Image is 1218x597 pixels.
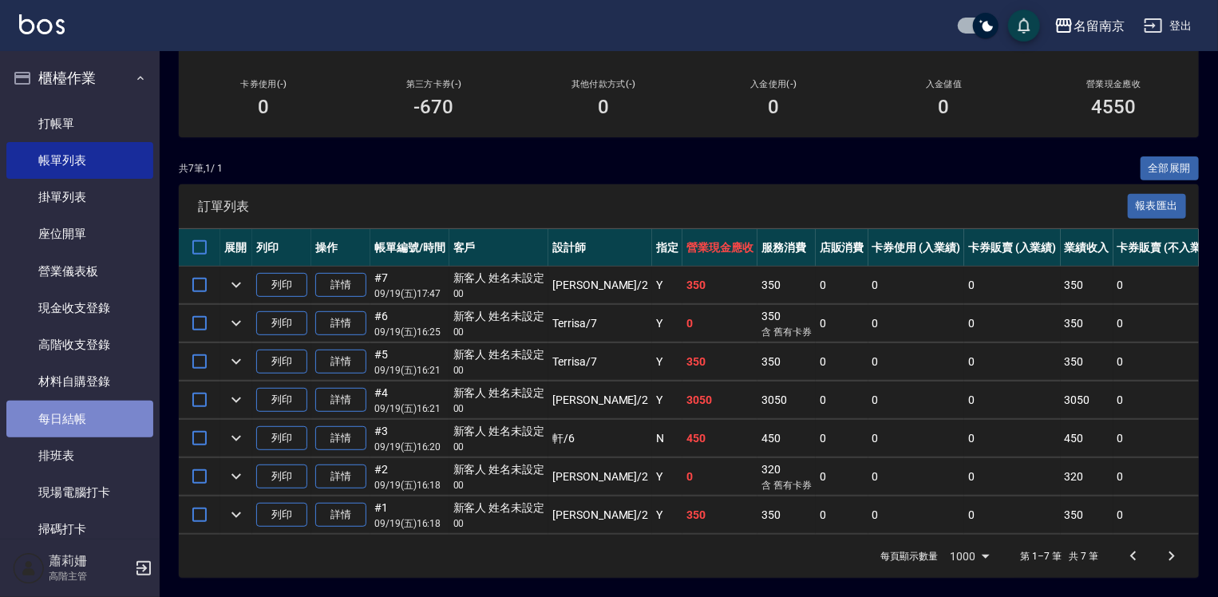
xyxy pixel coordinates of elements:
[453,401,545,416] p: 00
[816,420,868,457] td: 0
[548,229,652,267] th: 設計師
[13,552,45,584] img: Person
[548,420,652,457] td: 軒 /6
[453,325,545,339] p: 00
[757,343,816,381] td: 350
[1008,10,1040,42] button: save
[370,343,449,381] td: #5
[682,420,757,457] td: 450
[599,96,610,118] h3: 0
[816,343,868,381] td: 0
[370,458,449,496] td: #2
[224,350,248,374] button: expand row
[757,305,816,342] td: 350
[374,287,445,301] p: 09/19 (五) 17:47
[224,426,248,450] button: expand row
[368,79,500,89] h2: 第三方卡券(-)
[259,96,270,118] h3: 0
[1128,198,1187,213] a: 報表匯出
[1061,343,1113,381] td: 350
[6,179,153,215] a: 掛單列表
[548,305,652,342] td: Terrisa /7
[256,311,307,336] button: 列印
[453,516,545,531] p: 00
[769,96,780,118] h3: 0
[1128,194,1187,219] button: 報表匯出
[548,382,652,419] td: [PERSON_NAME] /2
[453,363,545,378] p: 00
[652,305,682,342] td: Y
[816,229,868,267] th: 店販消費
[548,458,652,496] td: [PERSON_NAME] /2
[256,465,307,489] button: 列印
[256,350,307,374] button: 列印
[964,496,1061,534] td: 0
[964,382,1061,419] td: 0
[682,267,757,304] td: 350
[224,465,248,488] button: expand row
[6,437,153,474] a: 排班表
[1074,16,1125,36] div: 名留南京
[1061,267,1113,304] td: 350
[198,199,1128,215] span: 訂單列表
[757,420,816,457] td: 450
[682,305,757,342] td: 0
[370,420,449,457] td: #3
[256,426,307,451] button: 列印
[224,273,248,297] button: expand row
[453,478,545,492] p: 00
[868,382,965,419] td: 0
[179,161,223,176] p: 共 7 筆, 1 / 1
[374,440,445,454] p: 09/19 (五) 16:20
[6,57,153,99] button: 櫃檯作業
[224,503,248,527] button: expand row
[868,496,965,534] td: 0
[757,267,816,304] td: 350
[1061,229,1113,267] th: 業績收入
[370,267,449,304] td: #7
[761,478,812,492] p: 含 舊有卡券
[6,511,153,548] a: 掃碼打卡
[374,363,445,378] p: 09/19 (五) 16:21
[548,267,652,304] td: [PERSON_NAME] /2
[453,287,545,301] p: 00
[374,478,445,492] p: 09/19 (五) 16:18
[868,267,965,304] td: 0
[1048,79,1180,89] h2: 營業現金應收
[6,363,153,400] a: 材料自購登錄
[816,267,868,304] td: 0
[374,401,445,416] p: 09/19 (五) 16:21
[868,458,965,496] td: 0
[453,308,545,325] div: 新客人 姓名未設定
[6,401,153,437] a: 每日結帳
[868,305,965,342] td: 0
[224,388,248,412] button: expand row
[964,229,1061,267] th: 卡券販賣 (入業績)
[6,474,153,511] a: 現場電腦打卡
[453,440,545,454] p: 00
[939,96,950,118] h3: 0
[708,79,840,89] h2: 入金使用(-)
[453,461,545,478] div: 新客人 姓名未設定
[1141,156,1200,181] button: 全部展開
[315,273,366,298] a: 詳情
[449,229,549,267] th: 客戶
[453,385,545,401] div: 新客人 姓名未設定
[1137,11,1199,41] button: 登出
[6,326,153,363] a: 高階收支登錄
[816,382,868,419] td: 0
[374,325,445,339] p: 09/19 (五) 16:25
[548,343,652,381] td: Terrisa /7
[682,229,757,267] th: 營業現金應收
[1061,496,1113,534] td: 350
[682,382,757,419] td: 3050
[315,350,366,374] a: 詳情
[414,96,454,118] h3: -670
[256,388,307,413] button: 列印
[370,229,449,267] th: 帳單編號/時間
[868,420,965,457] td: 0
[761,325,812,339] p: 含 舊有卡券
[453,270,545,287] div: 新客人 姓名未設定
[757,229,816,267] th: 服務消費
[453,423,545,440] div: 新客人 姓名未設定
